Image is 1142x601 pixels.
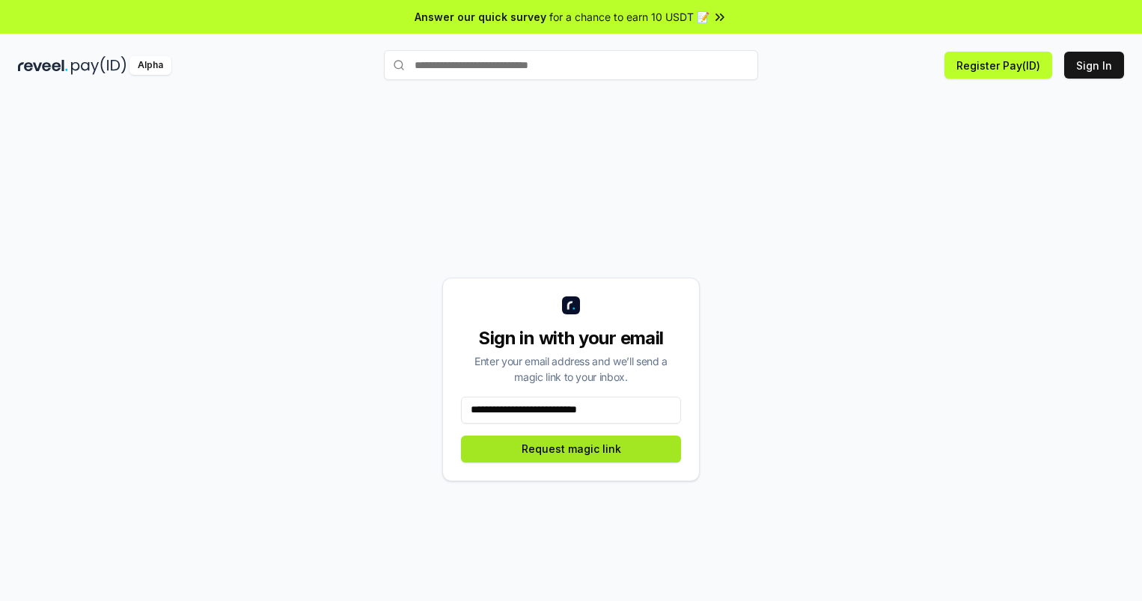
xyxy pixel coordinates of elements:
img: reveel_dark [18,56,68,75]
div: Enter your email address and we’ll send a magic link to your inbox. [461,353,681,385]
img: pay_id [71,56,126,75]
button: Register Pay(ID) [944,52,1052,79]
div: Alpha [129,56,171,75]
button: Sign In [1064,52,1124,79]
div: Sign in with your email [461,326,681,350]
span: Answer our quick survey [415,9,546,25]
img: logo_small [562,296,580,314]
span: for a chance to earn 10 USDT 📝 [549,9,709,25]
button: Request magic link [461,436,681,463]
